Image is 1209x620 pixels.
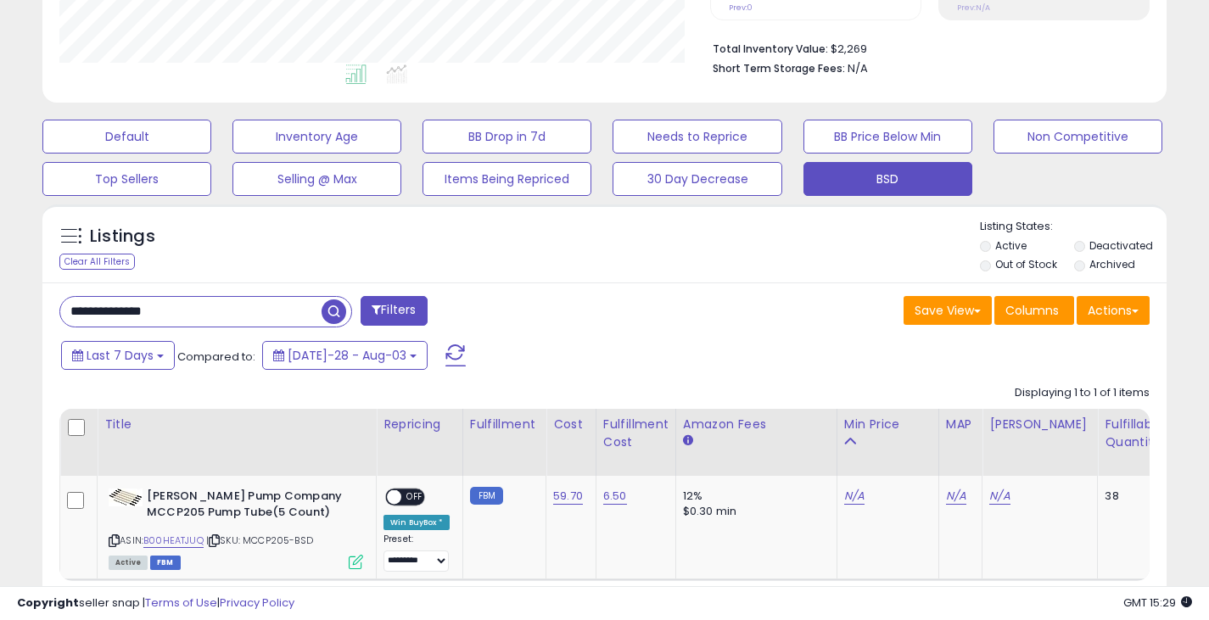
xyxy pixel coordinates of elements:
[17,595,294,612] div: seller snap | |
[989,416,1090,433] div: [PERSON_NAME]
[150,556,181,570] span: FBM
[994,120,1162,154] button: Non Competitive
[1105,416,1163,451] div: Fulfillable Quantity
[232,162,401,196] button: Selling @ Max
[957,3,990,13] small: Prev: N/A
[206,533,313,547] span: | SKU: MCCP205-BSD
[232,120,401,154] button: Inventory Age
[1123,595,1192,611] span: 2025-08-11 15:29 GMT
[109,556,148,570] span: All listings currently available for purchase on Amazon
[104,416,369,433] div: Title
[713,37,1137,58] li: $2,269
[553,416,589,433] div: Cost
[288,347,406,364] span: [DATE]-28 - Aug-03
[1005,302,1059,319] span: Columns
[904,296,992,325] button: Save View
[383,515,450,530] div: Win BuyBox *
[729,3,753,13] small: Prev: 0
[995,257,1057,271] label: Out of Stock
[109,489,143,506] img: 41SSV8qThUL._SL40_.jpg
[262,341,428,370] button: [DATE]-28 - Aug-03
[59,254,135,270] div: Clear All Filters
[401,490,428,505] span: OFF
[989,488,1010,505] a: N/A
[683,433,693,449] small: Amazon Fees.
[603,488,627,505] a: 6.50
[143,533,204,548] a: B00HEATJUQ
[613,120,781,154] button: Needs to Reprice
[42,120,211,154] button: Default
[848,60,868,76] span: N/A
[145,595,217,611] a: Terms of Use
[713,61,845,75] b: Short Term Storage Fees:
[470,416,539,433] div: Fulfillment
[980,219,1167,235] p: Listing States:
[1105,489,1157,504] div: 38
[1089,238,1153,253] label: Deactivated
[361,296,427,326] button: Filters
[713,42,828,56] b: Total Inventory Value:
[423,162,591,196] button: Items Being Repriced
[683,504,824,519] div: $0.30 min
[946,488,966,505] a: N/A
[553,488,583,505] a: 59.70
[61,341,175,370] button: Last 7 Days
[147,489,353,524] b: [PERSON_NAME] Pump Company MCCP205 Pump Tube(5 Count)
[946,416,975,433] div: MAP
[177,349,255,365] span: Compared to:
[844,416,932,433] div: Min Price
[803,120,972,154] button: BB Price Below Min
[42,162,211,196] button: Top Sellers
[603,416,669,451] div: Fulfillment Cost
[1089,257,1135,271] label: Archived
[994,296,1074,325] button: Columns
[90,225,155,249] h5: Listings
[1015,385,1150,401] div: Displaying 1 to 1 of 1 items
[87,347,154,364] span: Last 7 Days
[683,489,824,504] div: 12%
[683,416,830,433] div: Amazon Fees
[220,595,294,611] a: Privacy Policy
[423,120,591,154] button: BB Drop in 7d
[1077,296,1150,325] button: Actions
[383,416,456,433] div: Repricing
[109,489,363,567] div: ASIN:
[383,533,450,572] div: Preset:
[995,238,1027,253] label: Active
[613,162,781,196] button: 30 Day Decrease
[844,488,865,505] a: N/A
[17,595,79,611] strong: Copyright
[803,162,972,196] button: BSD
[470,487,503,505] small: FBM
